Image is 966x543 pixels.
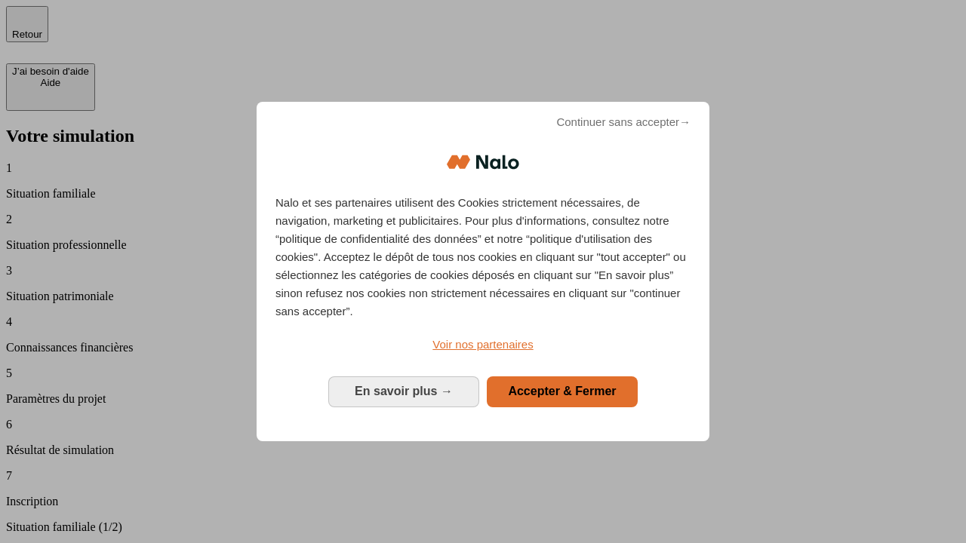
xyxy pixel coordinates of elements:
[257,102,709,440] div: Bienvenue chez Nalo Gestion du consentement
[328,376,479,406] button: En savoir plus: Configurer vos consentements
[275,194,691,321] p: Nalo et ses partenaires utilisent des Cookies strictement nécessaires, de navigation, marketing e...
[508,385,616,397] span: Accepter & Fermer
[432,338,533,351] span: Voir nos partenaires
[275,336,691,354] a: Voir nos partenaires
[447,140,519,185] img: Logo
[487,376,638,406] button: Accepter & Fermer: Accepter notre traitement des données et fermer
[556,113,691,131] span: Continuer sans accepter→
[355,385,453,397] span: En savoir plus →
